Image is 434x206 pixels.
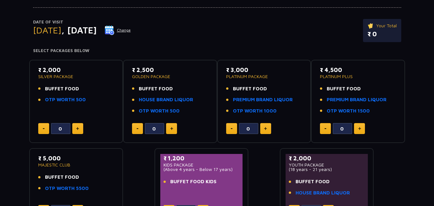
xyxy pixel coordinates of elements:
img: plus [264,127,267,130]
img: minus [43,128,45,129]
span: BUFFET FOOD [233,85,267,93]
button: Change [104,25,131,35]
span: BUFFET FOOD [327,85,361,93]
img: plus [76,127,79,130]
h4: Select Packages Below [33,48,401,53]
p: Date of Visit [33,19,131,25]
a: OTP WORTH 5500 [45,185,89,192]
span: , [DATE] [61,25,97,35]
p: (18 years - 21 years) [289,167,365,172]
p: ₹ 2,000 [38,66,114,74]
img: plus [170,127,173,130]
a: PREMIUM BRAND LIQUOR [233,96,293,103]
img: ticket [368,22,374,29]
span: BUFFET FOOD [139,85,173,93]
a: OTP WORTH 500 [139,107,180,115]
p: GOLDEN PACKAGE [132,74,208,79]
img: minus [231,128,233,129]
p: Your Total [368,22,397,29]
p: KIDS PACKAGE [164,163,240,167]
img: plus [358,127,361,130]
p: ₹ 4,500 [320,66,396,74]
span: BUFFET FOOD [45,174,79,181]
p: ₹ 5,000 [38,154,114,163]
p: PLATINUM PLUS [320,74,396,79]
span: [DATE] [33,25,61,35]
p: ₹ 0 [368,29,397,39]
p: SILVER PACKAGE [38,74,114,79]
p: ₹ 3,000 [226,66,302,74]
img: minus [324,128,326,129]
p: YOUTH PACKAGE [289,163,365,167]
a: OTP WORTH 500 [45,96,86,103]
p: ₹ 2,500 [132,66,208,74]
span: BUFFET FOOD [45,85,79,93]
p: ₹ 1,200 [164,154,240,163]
p: ₹ 2,000 [289,154,365,163]
img: minus [137,128,138,129]
a: OTP WORTH 1500 [327,107,370,115]
span: BUFFET FOOD KIDS [170,178,217,185]
a: HOUSE BRAND LIQUOR [296,189,350,197]
p: (Above 4 years - Below 17 years) [164,167,240,172]
a: PREMIUM BRAND LIQUOR [327,96,386,103]
span: BUFFET FOOD [296,178,330,185]
p: MAJESTIC CLUB [38,163,114,167]
a: HOUSE BRAND LIQUOR [139,96,193,103]
p: PLATINUM PACKAGE [226,74,302,79]
a: OTP WORTH 1000 [233,107,277,115]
